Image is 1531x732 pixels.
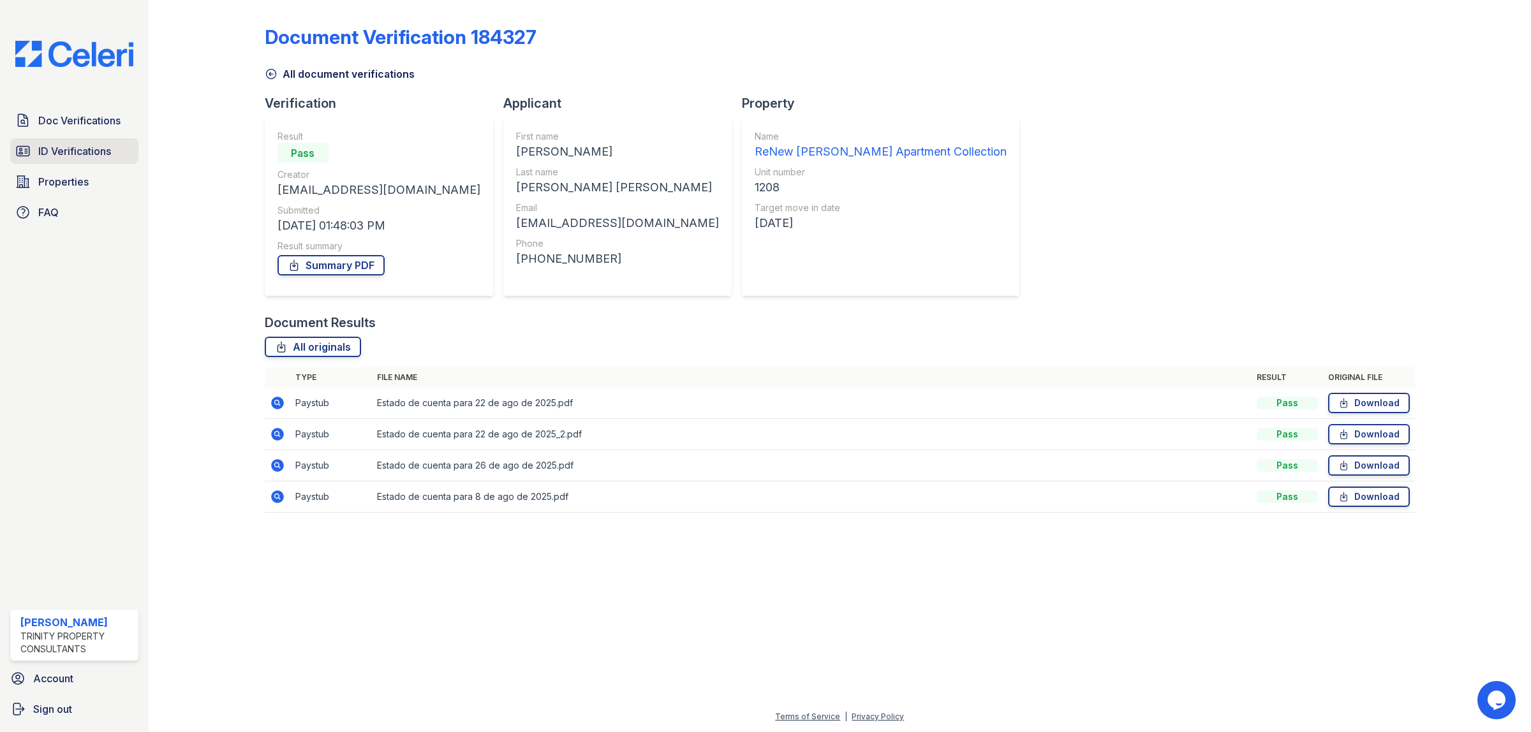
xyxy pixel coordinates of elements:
[277,143,329,163] div: Pass
[775,712,840,721] a: Terms of Service
[372,450,1252,481] td: Estado de cuenta para 26 de ago de 2025.pdf
[516,201,719,214] div: Email
[755,130,1007,143] div: Name
[10,138,138,164] a: ID Verifications
[38,205,59,220] span: FAQ
[265,66,415,82] a: All document verifications
[1257,428,1318,441] div: Pass
[516,214,719,232] div: [EMAIL_ADDRESS][DOMAIN_NAME]
[755,130,1007,161] a: Name ReNew [PERSON_NAME] Apartment Collection
[503,94,742,112] div: Applicant
[33,701,72,717] span: Sign out
[516,179,719,196] div: [PERSON_NAME] [PERSON_NAME]
[277,130,480,143] div: Result
[277,168,480,181] div: Creator
[755,214,1007,232] div: [DATE]
[277,181,480,199] div: [EMAIL_ADDRESS][DOMAIN_NAME]
[5,696,144,722] a: Sign out
[755,166,1007,179] div: Unit number
[516,130,719,143] div: First name
[38,174,89,189] span: Properties
[1252,367,1323,388] th: Result
[372,388,1252,419] td: Estado de cuenta para 22 de ago de 2025.pdf
[10,169,138,194] a: Properties
[277,217,480,235] div: [DATE] 01:48:03 PM
[265,314,376,332] div: Document Results
[10,108,138,133] a: Doc Verifications
[10,200,138,225] a: FAQ
[277,204,480,217] div: Submitted
[277,240,480,253] div: Result summary
[1328,455,1410,476] a: Download
[755,143,1007,161] div: ReNew [PERSON_NAME] Apartment Collection
[852,712,904,721] a: Privacy Policy
[20,630,133,655] div: Trinity Property Consultants
[845,712,847,721] div: |
[755,201,1007,214] div: Target move in date
[38,113,121,128] span: Doc Verifications
[372,367,1252,388] th: File name
[516,250,719,268] div: [PHONE_NUMBER]
[265,337,361,357] a: All originals
[290,419,372,450] td: Paystub
[290,367,372,388] th: Type
[516,166,719,179] div: Last name
[265,94,503,112] div: Verification
[1328,424,1410,444] a: Download
[38,143,111,159] span: ID Verifications
[5,41,144,67] img: CE_Logo_Blue-a8612792a0a2168367f1c8372b55b34899dd931a85d93a1a3d3e32e68fde9ad4.png
[290,481,372,513] td: Paystub
[1257,459,1318,472] div: Pass
[290,450,372,481] td: Paystub
[1323,367,1415,388] th: Original file
[372,481,1252,513] td: Estado de cuenta para 8 de ago de 2025.pdf
[277,255,385,275] a: Summary PDF
[1328,487,1410,507] a: Download
[33,671,73,686] span: Account
[516,143,719,161] div: [PERSON_NAME]
[755,179,1007,196] div: 1208
[1257,397,1318,409] div: Pass
[742,94,1030,112] div: Property
[1328,393,1410,413] a: Download
[516,237,719,250] div: Phone
[5,666,144,691] a: Account
[1477,681,1518,719] iframe: chat widget
[20,615,133,630] div: [PERSON_NAME]
[265,26,536,48] div: Document Verification 184327
[290,388,372,419] td: Paystub
[1257,490,1318,503] div: Pass
[372,419,1252,450] td: Estado de cuenta para 22 de ago de 2025_2.pdf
